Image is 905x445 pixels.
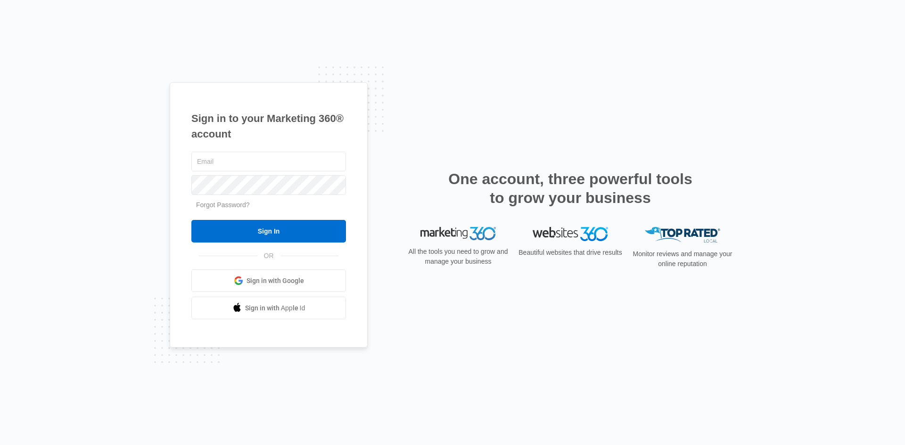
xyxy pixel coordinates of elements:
[191,297,346,319] a: Sign in with Apple Id
[257,251,280,261] span: OR
[445,170,695,207] h2: One account, three powerful tools to grow your business
[191,269,346,292] a: Sign in with Google
[420,227,496,240] img: Marketing 360
[245,303,305,313] span: Sign in with Apple Id
[518,248,623,258] p: Beautiful websites that drive results
[630,249,735,269] p: Monitor reviews and manage your online reputation
[645,227,720,243] img: Top Rated Local
[191,111,346,142] h1: Sign in to your Marketing 360® account
[247,276,304,286] span: Sign in with Google
[191,220,346,243] input: Sign In
[196,201,250,209] a: Forgot Password?
[533,227,608,241] img: Websites 360
[405,247,511,267] p: All the tools you need to grow and manage your business
[191,152,346,171] input: Email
